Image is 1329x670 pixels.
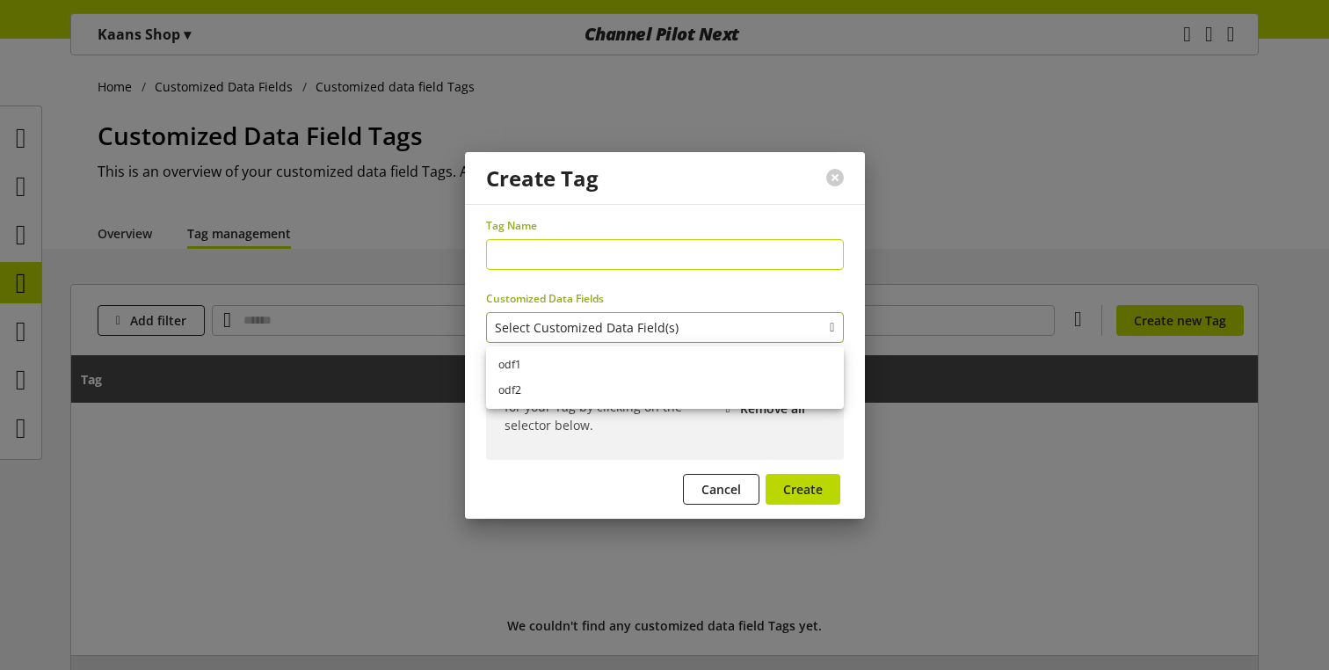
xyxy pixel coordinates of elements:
[486,377,844,403] a: odf2
[683,474,759,505] button: Cancel
[766,474,840,505] button: Create
[486,312,844,343] button: Select Customized Data Field(s)
[486,353,844,378] a: odf1
[486,291,844,307] span: Customized Data Fields
[486,166,599,190] h2: Create Tag
[486,218,537,233] span: Tag Name
[701,480,741,499] span: Cancel
[783,480,823,499] span: Create
[495,318,679,337] span: Select Customized Data Field(s)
